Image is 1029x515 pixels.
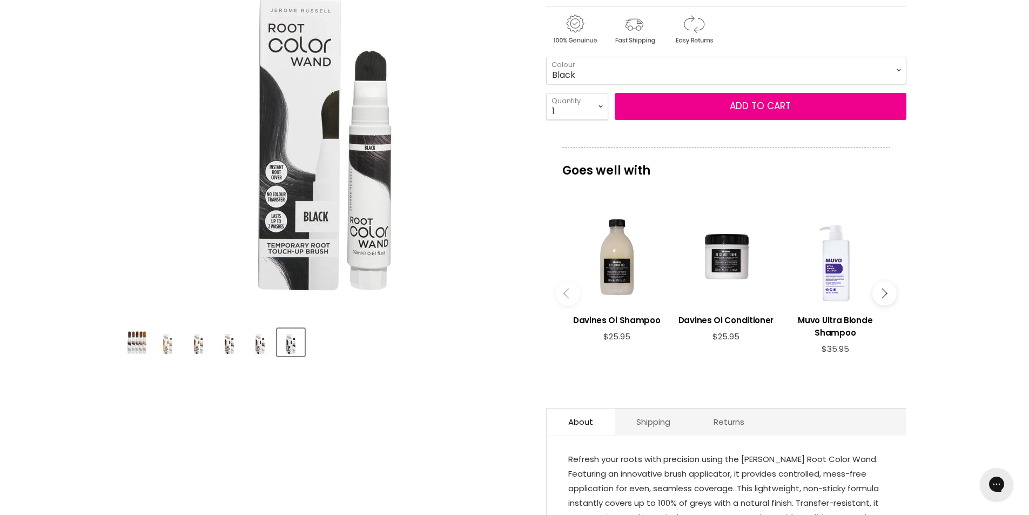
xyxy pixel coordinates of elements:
span: $25.95 [603,331,630,342]
div: Product thumbnails [122,325,528,356]
button: Jerome Russell Root Color Wand [123,329,151,356]
img: Jerome Russell Root Color Wand [278,330,304,355]
h3: Davines Oi Shampoo [568,314,666,326]
button: Jerome Russell Root Color Wand [185,329,212,356]
span: Add to cart [730,99,791,112]
button: Jerome Russell Root Color Wand [277,329,305,356]
span: $35.95 [822,343,849,355]
span: $25.95 [712,331,739,342]
iframe: Gorgias live chat messenger [975,464,1018,504]
p: Goes well with [562,147,890,183]
img: Jerome Russell Root Color Wand [155,330,180,355]
img: Jerome Russell Root Color Wand [124,331,150,354]
img: Jerome Russell Root Color Wand [186,330,211,355]
a: View product:Muvo Ultra Blonde Shampoo [786,306,884,344]
img: shipping.gif [606,13,663,46]
img: returns.gif [665,13,722,46]
a: View product:Davines Oi Conditioner [677,306,775,332]
a: Returns [692,409,766,435]
img: Jerome Russell Root Color Wand [217,330,242,355]
h3: Davines Oi Conditioner [677,314,775,326]
button: Jerome Russell Root Color Wand [246,329,274,356]
select: Quantity [546,93,608,120]
a: Shipping [615,409,692,435]
a: About [547,409,615,435]
img: Jerome Russell Root Color Wand [247,330,273,355]
a: View product:Davines Oi Shampoo [568,306,666,332]
button: Jerome Russell Root Color Wand [216,329,243,356]
button: Jerome Russell Root Color Wand [154,329,181,356]
img: genuine.gif [546,13,603,46]
button: Add to cart [615,93,906,120]
h3: Muvo Ultra Blonde Shampoo [786,314,884,339]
